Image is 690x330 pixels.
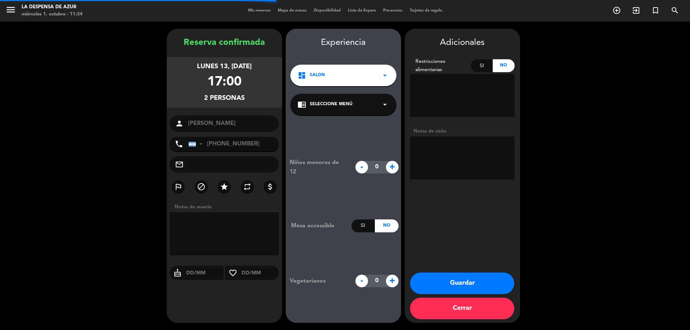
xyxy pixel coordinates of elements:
[310,72,325,79] span: SALON
[410,36,515,50] div: Adicionales
[310,101,353,108] span: Seleccione Menú
[493,59,515,72] div: No
[406,9,446,13] span: Tarjetas de regalo
[204,93,245,103] div: 2 personas
[298,71,306,80] i: dashboard
[612,6,621,15] i: add_circle_outline
[632,6,640,15] i: exit_to_app
[386,161,399,173] span: +
[310,9,344,13] span: Disponibilidad
[5,4,16,15] i: menu
[241,269,279,278] input: DD/MM
[471,59,493,72] div: Si
[298,100,306,109] i: chrome_reader_mode
[379,9,406,13] span: Pre-acceso
[244,9,274,13] span: Mis reservas
[351,219,375,232] div: Si
[386,275,399,287] span: +
[381,100,389,109] i: arrow_drop_down
[410,273,514,294] button: Guardar
[175,140,183,148] i: phone
[197,61,252,72] div: lunes 13, [DATE]
[197,182,206,191] i: block
[410,57,471,74] div: Restricciones alimentarias
[274,9,310,13] span: Mapa de mesas
[175,119,184,128] i: person
[410,127,515,135] div: Notas de visita
[286,221,351,231] div: Mesa accessible
[189,137,205,151] div: Argentina: +54
[225,269,241,277] i: favorite_border
[174,182,183,191] i: outlined_flag
[286,36,401,50] div: Experiencia
[170,269,185,277] i: cake
[185,269,224,278] input: DD/MM
[284,158,351,177] div: Niños menores de 12
[171,203,282,211] div: Notas de usuario
[207,72,241,93] div: 17:00
[381,71,389,80] i: arrow_drop_down
[375,219,398,232] div: No
[220,182,229,191] i: star
[651,6,660,15] i: turned_in_not
[284,276,351,286] div: Vegetarianos
[22,4,83,11] div: La Despensa de Azur
[266,182,275,191] i: attach_money
[167,36,282,50] div: Reserva confirmada
[671,6,679,15] i: search
[22,11,83,18] div: miércoles 1. octubre - 11:34
[344,9,379,13] span: Lista de Espera
[243,182,252,191] i: repeat
[355,275,368,287] span: -
[175,160,184,169] i: mail_outline
[5,4,16,18] button: menu
[355,161,368,173] span: -
[410,298,514,319] button: Cerrar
